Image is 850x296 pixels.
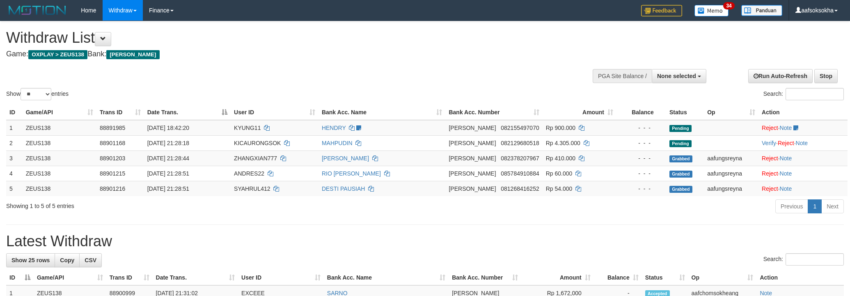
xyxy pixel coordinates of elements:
input: Search: [786,253,844,266]
label: Search: [763,253,844,266]
span: [DATE] 21:28:51 [147,185,189,192]
span: [DATE] 18:42:20 [147,125,189,131]
th: ID [6,105,23,120]
td: ZEUS138 [23,150,96,166]
span: Copy [60,257,74,264]
input: Search: [786,88,844,100]
a: Copy [55,253,80,267]
td: 3 [6,150,23,166]
select: Showentries [21,88,51,100]
th: Amount: activate to sort column ascending [543,105,616,120]
td: 2 [6,135,23,150]
span: Rp 54.000 [546,185,573,192]
span: Rp 900.000 [546,125,575,131]
div: - - - [620,169,663,178]
th: Action [756,270,844,285]
span: 88901203 [100,155,125,162]
td: ZEUS138 [23,181,96,196]
span: Copy 081268416252 to clipboard [501,185,539,192]
img: panduan.png [741,5,782,16]
a: [PERSON_NAME] [322,155,369,162]
th: Status: activate to sort column ascending [642,270,688,285]
span: [PERSON_NAME] [106,50,159,59]
label: Show entries [6,88,69,100]
a: Note [780,170,792,177]
td: · · [758,135,848,150]
span: Grabbed [669,186,692,193]
th: Op: activate to sort column ascending [704,105,758,120]
th: Game/API: activate to sort column ascending [23,105,96,120]
label: Search: [763,88,844,100]
span: Copy 082129680518 to clipboard [501,140,539,146]
h1: Latest Withdraw [6,233,844,250]
td: 5 [6,181,23,196]
span: Grabbed [669,155,692,162]
th: ID: activate to sort column descending [6,270,34,285]
a: Next [821,199,844,213]
th: User ID: activate to sort column ascending [231,105,318,120]
td: aafungsreyna [704,166,758,181]
span: [PERSON_NAME] [449,185,496,192]
span: Pending [669,125,692,132]
a: Note [780,155,792,162]
a: Note [780,185,792,192]
th: Bank Acc. Number: activate to sort column ascending [445,105,542,120]
span: Grabbed [669,171,692,178]
td: aafungsreyna [704,150,758,166]
img: Button%20Memo.svg [694,5,729,16]
span: Rp 410.000 [546,155,575,162]
th: Balance: activate to sort column ascending [594,270,642,285]
a: Reject [778,140,794,146]
th: Balance [616,105,666,120]
span: ANDRES22 [234,170,264,177]
span: [PERSON_NAME] [449,140,496,146]
td: 1 [6,120,23,136]
td: ZEUS138 [23,135,96,150]
span: 88891985 [100,125,125,131]
div: - - - [620,185,663,193]
h1: Withdraw List [6,30,559,46]
th: Bank Acc. Name: activate to sort column ascending [318,105,446,120]
a: Note [796,140,808,146]
span: [DATE] 21:28:44 [147,155,189,162]
td: · [758,166,848,181]
h4: Game: Bank: [6,50,559,58]
th: Action [758,105,848,120]
th: Trans ID: activate to sort column ascending [96,105,144,120]
th: Status [666,105,704,120]
span: OXPLAY > ZEUS138 [28,50,87,59]
a: Reject [762,155,778,162]
img: MOTION_logo.png [6,4,69,16]
a: Reject [762,170,778,177]
a: RIO [PERSON_NAME] [322,170,381,177]
span: Show 25 rows [11,257,50,264]
span: Copy 082378207967 to clipboard [501,155,539,162]
div: PGA Site Balance / [593,69,652,83]
span: Pending [669,140,692,147]
span: None selected [657,73,696,79]
span: 88901168 [100,140,125,146]
th: Bank Acc. Name: activate to sort column ascending [324,270,449,285]
a: MAHPUDIN [322,140,353,146]
th: Game/API: activate to sort column ascending [34,270,106,285]
span: SYAHRUL412 [234,185,270,192]
span: 34 [723,2,734,9]
a: Verify [762,140,776,146]
div: - - - [620,154,663,162]
button: None selected [652,69,706,83]
span: CSV [85,257,96,264]
div: Showing 1 to 5 of 5 entries [6,199,348,210]
td: · [758,150,848,166]
a: Reject [762,125,778,131]
span: ZHANGXIAN777 [234,155,277,162]
td: · [758,120,848,136]
td: ZEUS138 [23,120,96,136]
span: [PERSON_NAME] [449,170,496,177]
th: Bank Acc. Number: activate to sort column ascending [449,270,521,285]
th: Amount: activate to sort column ascending [521,270,594,285]
a: 1 [808,199,822,213]
th: Op: activate to sort column ascending [688,270,757,285]
span: Copy 085784910884 to clipboard [501,170,539,177]
a: Run Auto-Refresh [748,69,813,83]
span: KYUNG11 [234,125,261,131]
